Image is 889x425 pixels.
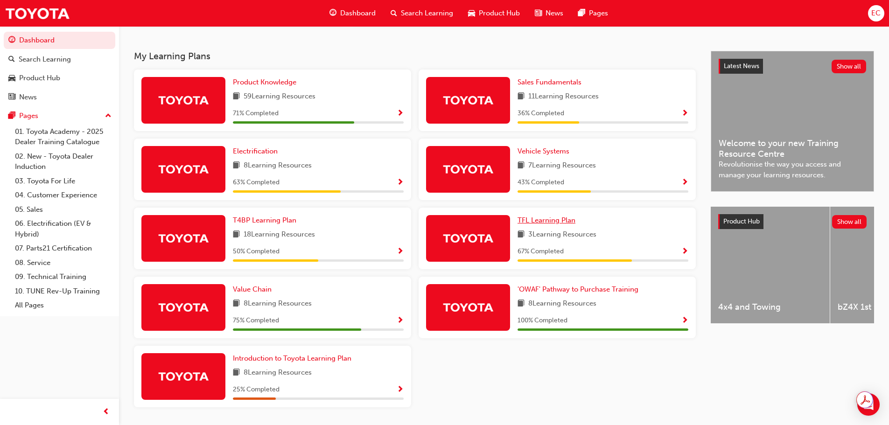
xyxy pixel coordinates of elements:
[724,62,759,70] span: Latest News
[158,92,209,108] img: Trak
[397,177,404,188] button: Show Progress
[233,298,240,310] span: book-icon
[8,93,15,102] span: news-icon
[11,284,115,299] a: 10. TUNE Rev-Up Training
[8,74,15,83] span: car-icon
[244,160,312,172] span: 8 Learning Resources
[233,78,296,86] span: Product Knowledge
[397,108,404,119] button: Show Progress
[718,214,867,229] a: Product HubShow all
[711,51,874,192] a: Latest NewsShow allWelcome to your new Training Resource CentreRevolutionise the way you access a...
[442,161,494,177] img: Trak
[19,73,60,84] div: Product Hub
[233,91,240,103] span: book-icon
[4,107,115,125] button: Pages
[528,160,596,172] span: 7 Learning Resources
[4,32,115,49] a: Dashboard
[233,216,296,224] span: T4BP Learning Plan
[233,215,300,226] a: T4BP Learning Plan
[11,270,115,284] a: 09. Technical Training
[528,298,596,310] span: 8 Learning Resources
[681,177,688,188] button: Show Progress
[391,7,397,19] span: search-icon
[233,285,272,293] span: Value Chain
[546,8,563,19] span: News
[397,246,404,258] button: Show Progress
[233,177,280,188] span: 63 % Completed
[571,4,616,23] a: pages-iconPages
[681,317,688,325] span: Show Progress
[397,384,404,396] button: Show Progress
[442,299,494,315] img: Trak
[158,299,209,315] img: Trak
[468,7,475,19] span: car-icon
[397,317,404,325] span: Show Progress
[401,8,453,19] span: Search Learning
[397,110,404,118] span: Show Progress
[105,110,112,122] span: up-icon
[158,161,209,177] img: Trak
[5,3,70,24] a: Trak
[518,246,564,257] span: 67 % Completed
[11,188,115,202] a: 04. Customer Experience
[832,60,867,73] button: Show all
[719,59,866,74] a: Latest NewsShow all
[11,125,115,149] a: 01. Toyota Academy - 2025 Dealer Training Catalogue
[4,70,115,87] a: Product Hub
[681,108,688,119] button: Show Progress
[442,92,494,108] img: Trak
[518,146,573,157] a: Vehicle Systems
[723,217,760,225] span: Product Hub
[244,229,315,241] span: 18 Learning Resources
[322,4,383,23] a: guage-iconDashboard
[8,112,15,120] span: pages-icon
[134,51,696,62] h3: My Learning Plans
[535,7,542,19] span: news-icon
[518,298,525,310] span: book-icon
[397,248,404,256] span: Show Progress
[868,5,884,21] button: EC
[681,248,688,256] span: Show Progress
[158,230,209,246] img: Trak
[578,7,585,19] span: pages-icon
[518,108,564,119] span: 36 % Completed
[518,147,569,155] span: Vehicle Systems
[8,56,15,64] span: search-icon
[233,315,279,326] span: 75 % Completed
[832,215,867,229] button: Show all
[233,384,280,395] span: 25 % Completed
[233,284,275,295] a: Value Chain
[11,202,115,217] a: 05. Sales
[681,110,688,118] span: Show Progress
[11,174,115,188] a: 03. Toyota For Life
[233,160,240,172] span: book-icon
[527,4,571,23] a: news-iconNews
[681,315,688,327] button: Show Progress
[528,91,599,103] span: 11 Learning Resources
[233,147,278,155] span: Electrification
[233,246,280,257] span: 50 % Completed
[158,368,209,384] img: Trak
[233,108,279,119] span: 71 % Completed
[711,207,830,323] a: 4x4 and Towing
[11,298,115,313] a: All Pages
[518,285,638,293] span: 'OWAF' Pathway to Purchase Training
[340,8,376,19] span: Dashboard
[11,256,115,270] a: 08. Service
[19,92,37,103] div: News
[518,284,642,295] a: 'OWAF' Pathway to Purchase Training
[589,8,608,19] span: Pages
[518,177,564,188] span: 43 % Completed
[383,4,461,23] a: search-iconSearch Learning
[518,91,525,103] span: book-icon
[4,89,115,106] a: News
[719,138,866,159] span: Welcome to your new Training Resource Centre
[518,216,575,224] span: TFL Learning Plan
[244,91,315,103] span: 59 Learning Resources
[233,353,355,364] a: Introduction to Toyota Learning Plan
[718,302,822,313] span: 4x4 and Towing
[681,246,688,258] button: Show Progress
[244,367,312,379] span: 8 Learning Resources
[518,78,581,86] span: Sales Fundamentals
